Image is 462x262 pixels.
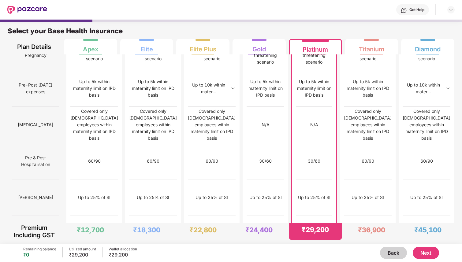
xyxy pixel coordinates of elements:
img: svg+xml;base64,PHN2ZyBpZD0iRHJvcGRvd24tMzJ4MzIiIHhtbG5zPSJodHRwOi8vd3d3LnczLm9yZy8yMDAwL3N2ZyIgd2... [445,86,450,91]
button: Next [413,247,439,259]
div: Up to 25% of SI [298,194,330,201]
div: ₹12,700 [77,226,104,234]
div: Up to 5k within maternity limit on IPD basis [129,78,177,98]
div: ₹22,800 [189,226,217,234]
div: Up to 25% of SI [78,194,110,201]
div: Covered only [DEMOGRAPHIC_DATA] employees within maternity limit on IPD basis [129,108,177,142]
div: Up to 25% of SI [352,194,384,201]
div: Up to 25% of SI [249,194,282,201]
div: 60/90 [420,158,433,164]
span: [PERSON_NAME] [18,192,53,203]
div: Covered only [DEMOGRAPHIC_DATA] employees within maternity limit on IPD basis [403,108,450,142]
div: ₹29,200 [109,252,137,258]
div: Wallet allocation [109,247,137,252]
div: 60/90 [206,158,218,164]
div: Elite Plus [190,41,216,53]
div: Covered only [DEMOGRAPHIC_DATA] employees within maternity limit on IPD basis [344,108,392,142]
div: ₹45,100 [414,226,442,234]
div: Up to 25% of SI [196,194,228,201]
div: Covered only [DEMOGRAPHIC_DATA] employees within maternity limit on IPD basis [188,108,236,142]
img: New Pazcare Logo [7,6,47,14]
div: 30/60 [308,158,320,164]
div: Select your Base Health Insurance [8,27,454,39]
div: Premium Including GST [12,223,57,240]
div: Elite [140,41,153,53]
img: svg+xml;base64,PHN2ZyBpZD0iRHJvcGRvd24tMzJ4MzIiIHhtbG5zPSJodHRwOi8vd3d3LnczLm9yZy8yMDAwL3N2ZyIgd2... [231,86,236,91]
div: Up to 10k within mater... [188,82,229,95]
div: Up to 5k within maternity limit on IPD basis [247,78,284,98]
img: svg+xml;base64,PHN2ZyBpZD0iSGVscC0zMngzMiIgeG1sbnM9Imh0dHA6Ly93d3cudzMub3JnLzIwMDAvc3ZnIiB3aWR0aD... [401,7,407,13]
div: Diamond [415,41,441,53]
button: Back [380,247,407,259]
div: Utilized amount [69,247,96,252]
div: Up to 25% of SI [410,194,443,201]
img: svg+xml;base64,PHN2ZyBpZD0iRHJvcGRvd24tMzJ4MzIiIHhtbG5zPSJodHRwOi8vd3d3LnczLm9yZy8yMDAwL3N2ZyIgd2... [449,7,453,12]
div: Platinum [303,41,328,53]
div: N/A [262,121,270,128]
div: Titanium [359,41,384,53]
span: Pre & Post Hospitalisation [12,152,59,170]
div: Covered only [DEMOGRAPHIC_DATA] employees within maternity limit on IPD basis [70,108,118,142]
div: Gold [252,41,266,53]
span: Pre-Post [DATE] expenses [12,79,59,98]
div: Apex [83,41,98,53]
div: ₹0 [23,252,56,258]
div: Up to 5k within maternity limit on IPD basis [344,78,392,98]
div: 60/90 [88,158,101,164]
div: 60/90 [362,158,374,164]
div: ₹24,400 [245,226,273,234]
div: ₹18,300 [133,226,160,234]
div: ₹29,200 [302,225,329,234]
div: Remaining balance [23,247,56,252]
div: 60/90 [147,158,159,164]
div: Up to 10k within mater... [403,82,444,95]
div: ₹36,900 [358,226,385,234]
div: Up to 5k within maternity limit on IPD basis [296,78,332,98]
div: ₹29,200 [69,252,96,258]
div: 30/60 [259,158,272,164]
div: Up to 5k within maternity limit on IPD basis [70,78,118,98]
div: Up to 25% of SI [137,194,169,201]
div: Plan Details [12,39,57,54]
div: Get Help [409,7,424,12]
span: [MEDICAL_DATA] [18,119,53,131]
div: N/A [310,121,318,128]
